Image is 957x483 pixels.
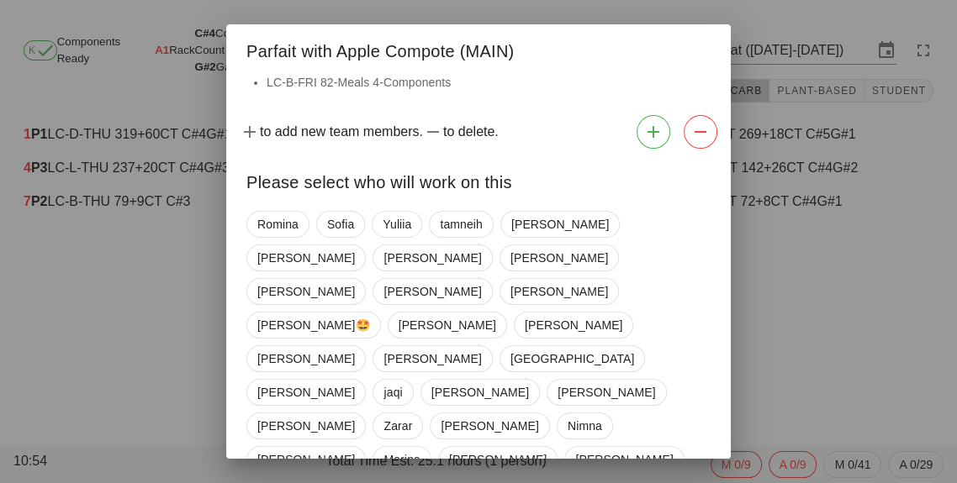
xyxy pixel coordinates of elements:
span: [PERSON_NAME] [257,245,355,270]
span: [GEOGRAPHIC_DATA] [510,346,634,371]
span: [PERSON_NAME] [257,346,355,371]
span: jaqi [383,380,402,405]
span: [PERSON_NAME] [257,380,355,405]
div: Please select who will work on this [226,155,731,204]
span: Yuliia [383,212,411,237]
span: [PERSON_NAME] [511,212,609,237]
span: Marina [383,447,420,472]
span: Sofia [327,212,354,237]
span: [PERSON_NAME] [399,312,496,338]
span: [PERSON_NAME] [441,413,538,438]
span: [PERSON_NAME] [510,245,608,270]
div: Parfait with Apple Compote (MAIN) [226,24,731,73]
span: [PERSON_NAME] [257,447,355,472]
span: [PERSON_NAME] [257,413,355,438]
span: [PERSON_NAME] [558,380,655,405]
span: [PERSON_NAME] [575,447,673,472]
span: [PERSON_NAME] [383,245,481,270]
span: [PERSON_NAME] [383,279,481,304]
span: [PERSON_NAME] [431,380,529,405]
li: LC-B-FRI 82-Meals 4-Components [267,73,711,92]
span: [PERSON_NAME] [383,346,481,371]
span: Romina [257,212,299,237]
span: [PERSON_NAME] [449,447,547,472]
span: Nimna [568,413,602,438]
span: [PERSON_NAME] [257,279,355,304]
div: to add new team members. to delete. [226,108,731,155]
span: Zarar [383,413,412,438]
span: tamneih [440,212,483,237]
span: [PERSON_NAME]🤩 [257,312,370,338]
span: [PERSON_NAME] [510,279,608,304]
span: [PERSON_NAME] [525,312,622,338]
